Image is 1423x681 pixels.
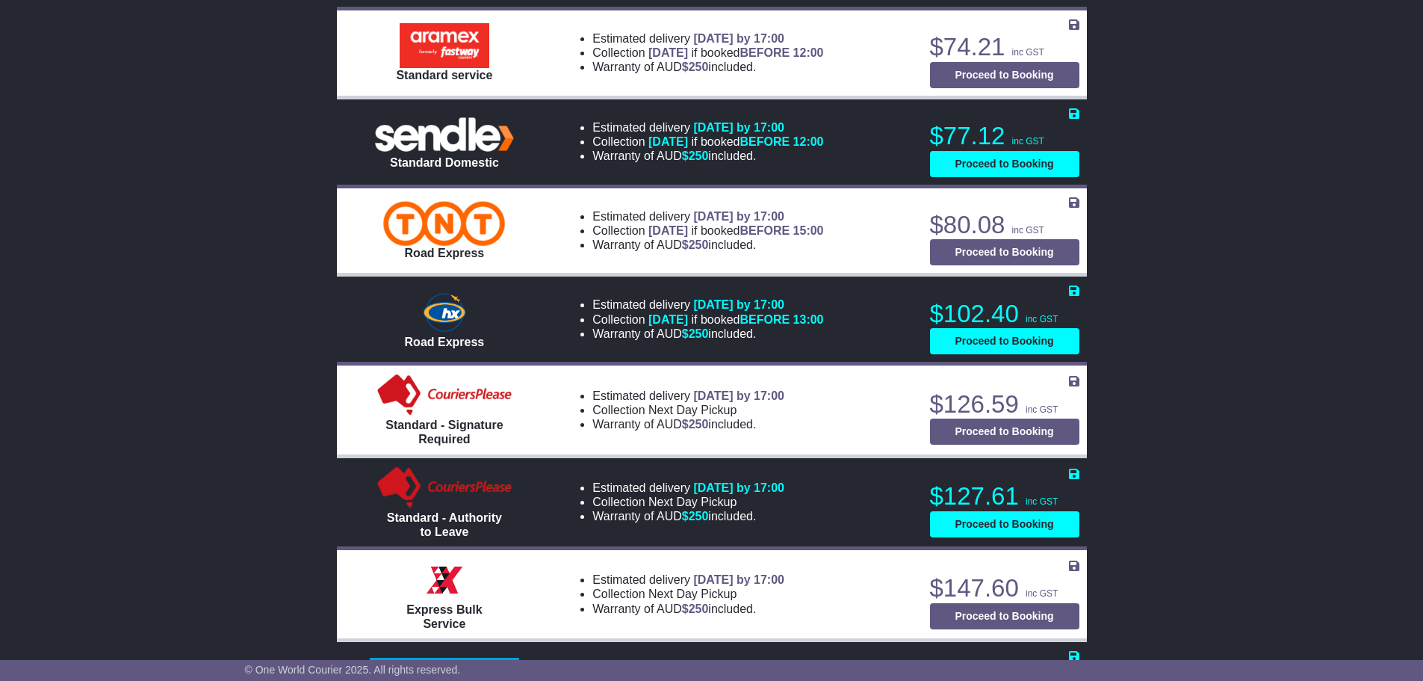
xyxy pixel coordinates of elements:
[1012,136,1044,147] span: inc GST
[693,121,784,134] span: [DATE] by 17:00
[370,114,519,155] img: Sendle: Standard Domestic
[592,149,823,163] li: Warranty of AUD included.
[693,210,784,223] span: [DATE] by 17:00
[930,389,1079,419] p: $126.59
[930,328,1079,354] button: Proceed to Booking
[1026,496,1058,507] span: inc GST
[592,60,823,74] li: Warranty of AUD included.
[682,150,709,162] span: $
[740,46,790,59] span: BEFORE
[648,224,823,237] span: if booked
[648,224,688,237] span: [DATE]
[387,511,502,538] span: Standard - Authority to Leave
[693,32,784,45] span: [DATE] by 17:00
[648,588,737,600] span: Next Day Pickup
[1026,314,1058,324] span: inc GST
[1026,588,1058,599] span: inc GST
[793,313,824,326] span: 13:00
[592,389,784,403] li: Estimated delivery
[390,156,499,169] span: Standard Domestic
[592,509,784,523] li: Warranty of AUD included.
[793,224,824,237] span: 15:00
[592,31,823,46] li: Estimated delivery
[648,135,823,148] span: if booked
[374,373,515,418] img: Couriers Please: Standard - Signature Required
[592,224,823,238] li: Collection
[592,403,784,417] li: Collection
[682,327,709,340] span: $
[592,120,823,135] li: Estimated delivery
[1026,404,1058,415] span: inc GST
[682,603,709,615] span: $
[420,290,469,335] img: Hunter Express: Road Express
[648,46,823,59] span: if booked
[648,313,688,326] span: [DATE]
[592,298,823,312] li: Estimated delivery
[740,224,790,237] span: BEFORE
[422,558,467,603] img: Border Express: Express Bulk Service
[689,150,709,162] span: 250
[930,32,1079,62] p: $74.21
[682,418,709,431] span: $
[396,69,492,81] span: Standard service
[592,417,784,431] li: Warranty of AUD included.
[592,602,784,616] li: Warranty of AUD included.
[405,247,485,259] span: Road Express
[1012,47,1044,58] span: inc GST
[689,603,709,615] span: 250
[930,419,1079,445] button: Proceed to Booking
[648,313,823,326] span: if booked
[374,466,515,511] img: Couriers Please: Standard - Authority to Leave
[682,238,709,251] span: $
[1012,225,1044,235] span: inc GST
[648,46,688,59] span: [DATE]
[793,46,824,59] span: 12:00
[930,121,1079,151] p: $77.12
[383,201,505,246] img: TNT Domestic: Road Express
[682,510,709,523] span: $
[930,603,1079,629] button: Proceed to Booking
[689,61,709,73] span: 250
[648,496,737,508] span: Next Day Pickup
[689,510,709,523] span: 250
[592,312,823,327] li: Collection
[740,135,790,148] span: BEFORE
[592,495,784,509] li: Collection
[682,61,709,73] span: $
[693,573,784,586] span: [DATE] by 17:00
[793,135,824,148] span: 12:00
[930,210,1079,240] p: $80.08
[930,299,1079,329] p: $102.40
[930,151,1079,177] button: Proceed to Booking
[689,327,709,340] span: 250
[592,327,823,341] li: Warranty of AUD included.
[592,573,784,587] li: Estimated delivery
[930,511,1079,537] button: Proceed to Booking
[693,389,784,402] span: [DATE] by 17:00
[592,209,823,224] li: Estimated delivery
[592,238,823,252] li: Warranty of AUD included.
[930,239,1079,265] button: Proceed to Booking
[930,481,1079,511] p: $127.61
[245,664,461,676] span: © One World Courier 2025. All rights reserved.
[648,404,737,416] span: Next Day Pickup
[689,418,709,431] span: 250
[930,62,1079,88] button: Proceed to Booking
[648,135,688,148] span: [DATE]
[693,298,784,311] span: [DATE] by 17:00
[592,135,823,149] li: Collection
[592,46,823,60] li: Collection
[400,23,489,68] img: Aramex: Standard service
[592,587,784,601] li: Collection
[405,336,485,348] span: Road Express
[385,419,503,446] span: Standard - Signature Required
[592,481,784,495] li: Estimated delivery
[740,313,790,326] span: BEFORE
[693,481,784,494] span: [DATE] by 17:00
[406,603,482,630] span: Express Bulk Service
[689,238,709,251] span: 250
[930,573,1079,603] p: $147.60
